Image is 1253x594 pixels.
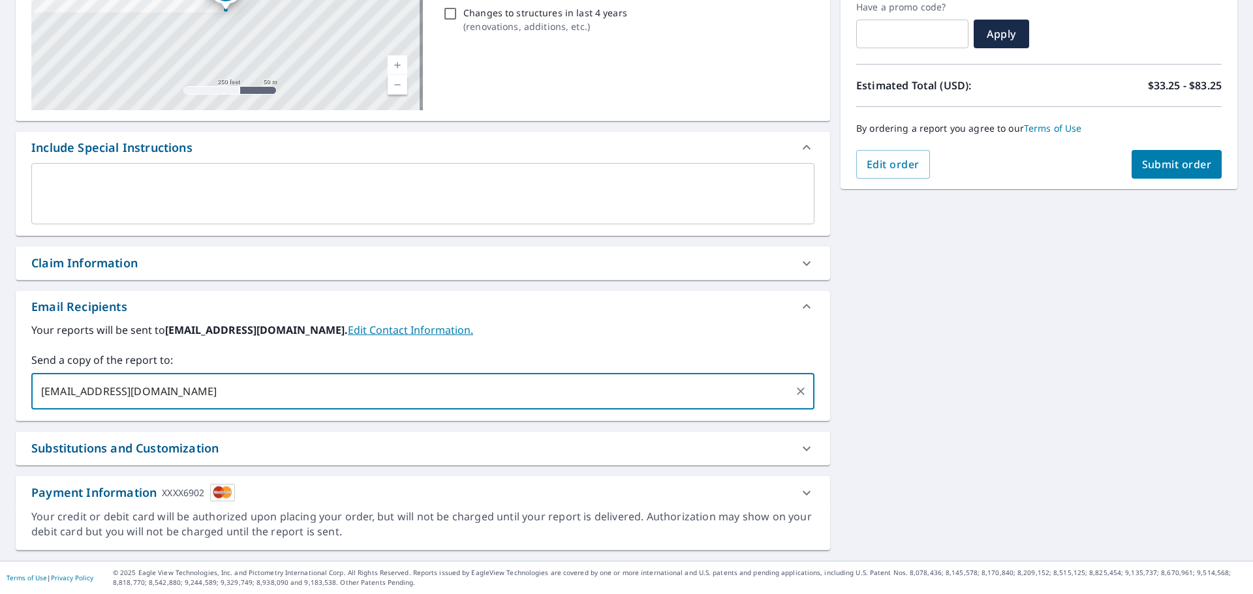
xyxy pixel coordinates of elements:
p: ( renovations, additions, etc. ) [463,20,627,33]
a: Privacy Policy [51,573,93,582]
div: Payment Information [31,484,235,501]
div: Your credit or debit card will be authorized upon placing your order, but will not be charged unt... [31,509,814,539]
p: By ordering a report you agree to our [856,123,1222,134]
div: Substitutions and Customization [16,432,830,465]
img: cardImage [210,484,235,501]
span: Apply [984,27,1019,41]
button: Apply [974,20,1029,48]
div: Include Special Instructions [31,139,193,156]
div: XXXX6902 [162,484,204,501]
p: $33.25 - $83.25 [1148,78,1222,93]
p: | [7,574,93,582]
div: Email Recipients [31,298,127,316]
a: EditContactInfo [348,323,473,337]
a: Current Level 17, Zoom Out [388,75,407,95]
div: Claim Information [31,254,138,272]
div: Include Special Instructions [16,132,830,163]
p: Changes to structures in last 4 years [463,6,627,20]
div: Email Recipients [16,291,830,322]
a: Terms of Use [1024,122,1082,134]
div: Payment InformationXXXX6902cardImage [16,476,830,509]
button: Edit order [856,150,930,179]
label: Send a copy of the report to: [31,352,814,368]
label: Have a promo code? [856,1,968,13]
label: Your reports will be sent to [31,322,814,338]
span: Submit order [1142,157,1212,171]
div: Claim Information [16,246,830,280]
p: © 2025 Eagle View Technologies, Inc. and Pictometry International Corp. All Rights Reserved. Repo... [113,568,1246,587]
button: Clear [792,382,810,400]
span: Edit order [867,157,920,171]
a: Current Level 17, Zoom In [388,55,407,75]
p: Estimated Total (USD): [856,78,1039,93]
a: Terms of Use [7,573,47,582]
div: Substitutions and Customization [31,439,219,457]
b: [EMAIL_ADDRESS][DOMAIN_NAME]. [165,323,348,337]
button: Submit order [1132,150,1222,179]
